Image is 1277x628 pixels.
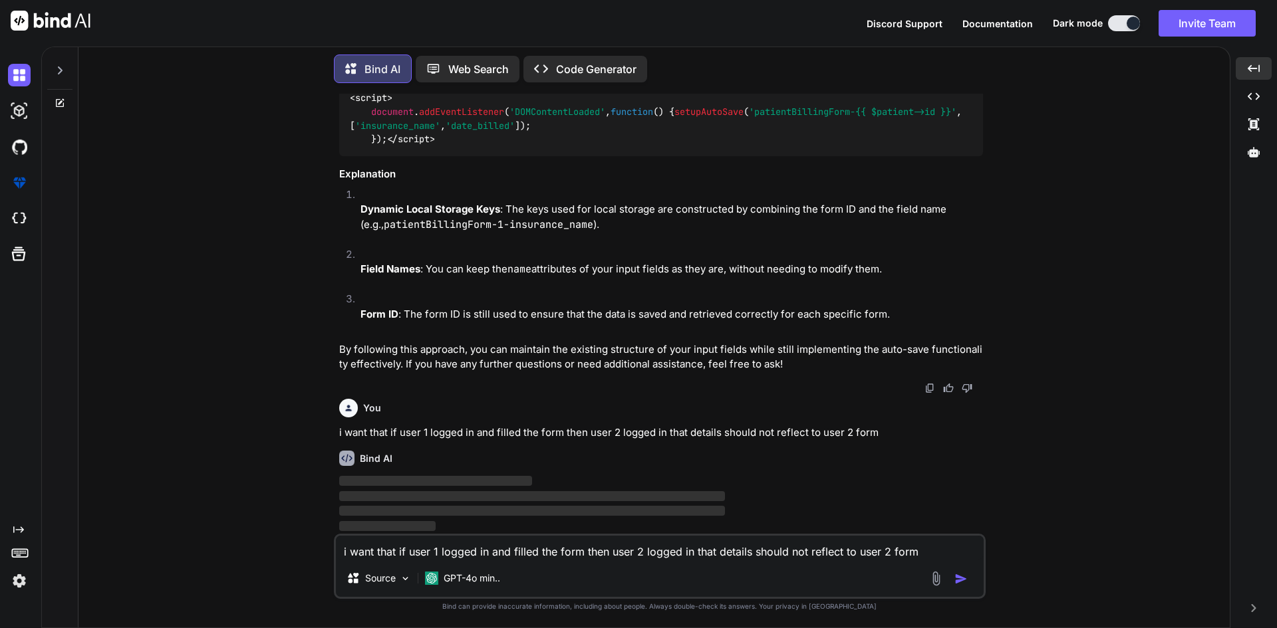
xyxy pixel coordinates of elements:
[8,100,31,122] img: darkAi-studio
[360,308,398,320] strong: Form ID
[371,106,414,118] span: document
[8,570,31,592] img: settings
[360,262,420,275] strong: Field Names
[11,11,90,31] img: Bind AI
[749,106,956,118] span: 'patientBillingForm-{{ $patient->id }}'
[339,521,436,531] span: ‌
[360,202,983,232] p: : The keys used for local storage are constructed by combining the form ID and the field name (e....
[350,92,392,104] span: < >
[398,133,430,145] span: script
[360,262,983,277] p: : You can keep the attributes of your input fields as they are, without needing to modify them.
[962,383,972,393] img: dislike
[365,572,396,585] p: Source
[387,133,435,145] span: </ >
[8,171,31,194] img: premium
[928,571,944,586] img: attachment
[339,342,983,372] p: By following this approach, you can maintain the existing structure of your input fields while st...
[425,572,438,585] img: GPT-4o mini
[8,207,31,230] img: cloudideIcon
[339,491,726,501] span: ‌
[400,573,411,584] img: Pick Models
[363,401,381,415] h6: You
[339,167,983,182] h3: Explanation
[448,61,509,77] p: Web Search
[360,203,500,215] strong: Dynamic Local Storage Keys
[924,383,935,393] img: copy
[350,106,967,145] span: . ( , ( ) { ( , [ , ]); });
[954,572,968,585] img: icon
[611,106,653,118] span: function
[355,120,440,132] span: 'insurance_name'
[364,61,400,77] p: Bind AI
[8,136,31,158] img: githubDark
[674,106,744,118] span: setupAutoSave
[962,18,1033,29] span: Documentation
[419,106,504,118] span: addEventListener
[444,572,500,585] p: GPT-4o min..
[962,17,1033,31] button: Documentation
[339,425,983,441] p: i want that if user 1 logged in and filled the form then user 2 logged in that details should not...
[339,506,726,516] span: ‌
[867,17,942,31] button: Discord Support
[446,120,515,132] span: 'date_billed'
[507,262,531,276] code: name
[943,383,954,393] img: like
[360,307,983,322] p: : The form ID is still used to ensure that the data is saved and retrieved correctly for each spe...
[867,18,942,29] span: Discord Support
[355,92,387,104] span: script
[339,476,532,486] span: ‌
[334,601,986,611] p: Bind can provide inaccurate information, including about people. Always double-check its answers....
[384,218,593,231] code: patientBillingForm-1-insurance_name
[1053,17,1103,30] span: Dark mode
[556,61,637,77] p: Code Generator
[1159,10,1256,37] button: Invite Team
[509,106,605,118] span: 'DOMContentLoaded'
[8,64,31,86] img: darkChat
[360,452,392,465] h6: Bind AI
